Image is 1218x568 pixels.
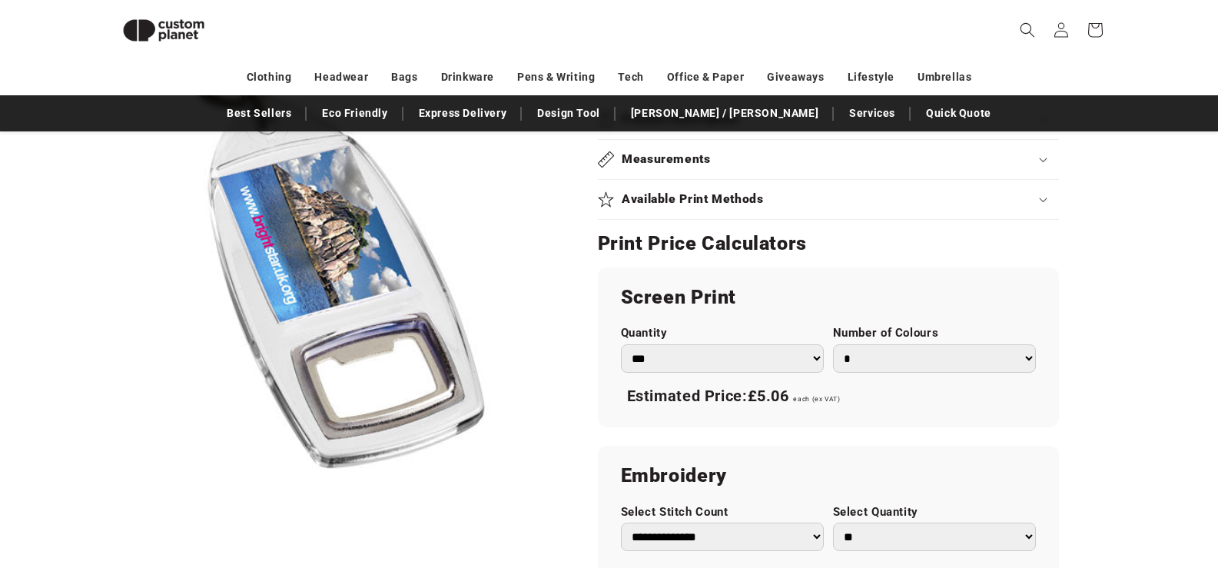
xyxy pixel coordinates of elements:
[110,6,217,55] img: Custom Planet
[598,140,1059,179] summary: Measurements
[793,395,840,403] span: each (ex VAT)
[618,64,643,91] a: Tech
[314,64,368,91] a: Headwear
[391,64,417,91] a: Bags
[621,380,1036,413] div: Estimated Price:
[621,505,824,520] label: Select Stitch Count
[748,387,789,405] span: £5.06
[623,100,826,127] a: [PERSON_NAME] / [PERSON_NAME]
[411,100,515,127] a: Express Delivery
[529,100,608,127] a: Design Tool
[767,64,824,91] a: Giveaways
[219,100,299,127] a: Best Sellers
[314,100,395,127] a: Eco Friendly
[621,463,1036,488] h2: Embroidery
[621,285,1036,310] h2: Screen Print
[961,402,1218,568] iframe: Chat Widget
[918,64,971,91] a: Umbrellas
[110,23,559,473] media-gallery: Gallery Viewer
[918,100,999,127] a: Quick Quote
[598,180,1059,219] summary: Available Print Methods
[247,64,292,91] a: Clothing
[667,64,744,91] a: Office & Paper
[833,505,1036,520] label: Select Quantity
[621,326,824,340] label: Quantity
[441,64,494,91] a: Drinkware
[1011,13,1044,47] summary: Search
[517,64,595,91] a: Pens & Writing
[622,191,764,208] h2: Available Print Methods
[598,231,1059,256] h2: Print Price Calculators
[622,151,711,168] h2: Measurements
[841,100,903,127] a: Services
[848,64,894,91] a: Lifestyle
[833,326,1036,340] label: Number of Colours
